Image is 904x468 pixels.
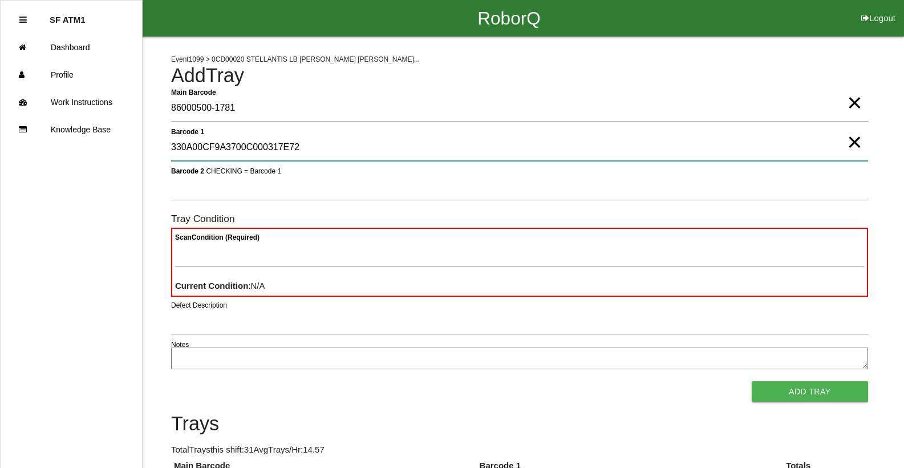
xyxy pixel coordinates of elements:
b: Barcode 1 [171,127,204,135]
button: Add Tray [752,381,868,402]
a: Profile [1,61,142,88]
p: Total Trays this shift: 31 Avg Trays /Hr: 14.57 [171,443,868,457]
div: Close [19,6,27,34]
span: Event 1099 > 0CD00020 STELLANTIS LB [PERSON_NAME] [PERSON_NAME]... [171,55,420,63]
p: SF ATM1 [50,6,86,25]
b: Current Condition [175,281,248,291]
span: CHECKING = Barcode 1 [206,167,281,175]
h4: Add Tray [171,65,868,87]
label: Defect Description [171,300,227,310]
input: Required [171,95,868,122]
label: Notes [171,340,189,350]
b: Main Barcode [171,88,216,96]
a: Work Instructions [1,88,142,116]
span: : N/A [175,281,265,291]
a: Dashboard [1,34,142,61]
b: Scan Condition (Required) [175,233,260,241]
b: Barcode 2 [171,167,204,175]
h6: Tray Condition [171,213,868,224]
span: Clear Input [847,80,862,103]
span: Clear Input [847,119,862,142]
h4: Trays [171,413,868,435]
a: Knowledge Base [1,116,142,143]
